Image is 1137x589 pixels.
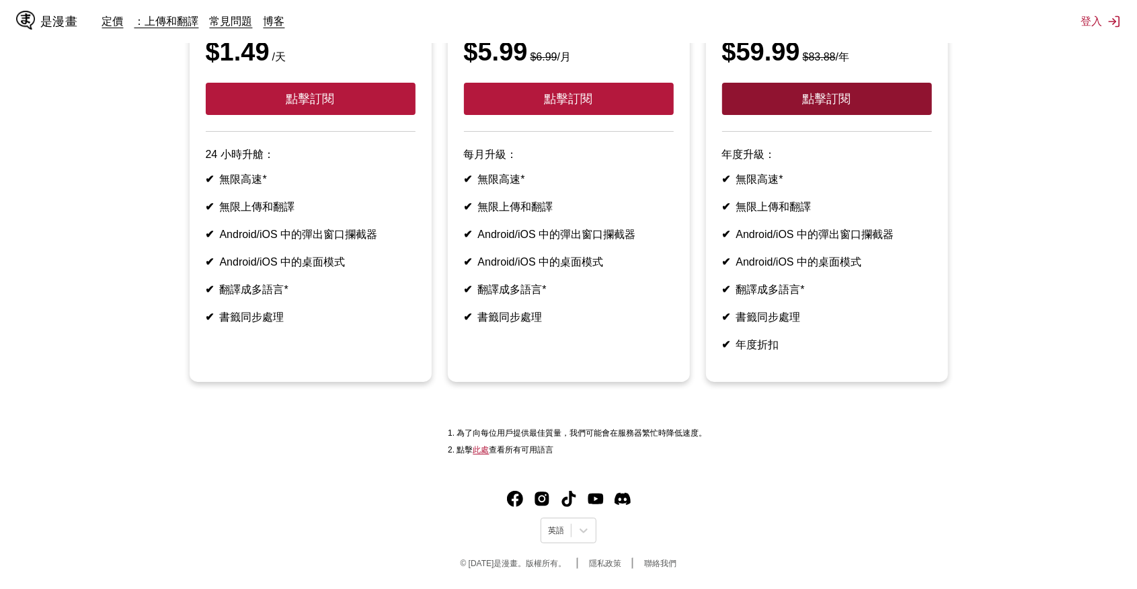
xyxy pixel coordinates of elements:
[803,51,836,63] s: $83.88
[457,428,707,439] li: 為了向每位用戶提供最佳質量，我們可能會在服務器繁忙時降低速度。
[270,51,286,63] small: /天
[507,491,523,507] a: 臉書
[461,558,567,570] span: © [DATE]是漫畫。版權所有。
[464,148,674,162] p: 每月升級：
[588,491,604,507] img: 是漫畫 YouTube
[464,311,674,325] li: 書籤同步處理
[1081,14,1121,29] button: 登入
[722,338,932,352] li: 年度折扣
[464,311,473,323] b: ✔
[206,284,214,295] b: ✔
[800,51,849,63] small: /年
[722,339,731,350] b: ✔
[644,558,676,570] a: 聯絡我們
[134,14,199,28] a: ：上傳和翻譯
[206,38,416,67] div: $1.49
[464,256,674,270] li: Android/iOS 中的桌面模式
[464,173,473,185] b: ✔
[722,148,932,162] p: 年度升級：
[1107,15,1121,28] img: 登出
[464,283,674,297] li: 翻譯成多語言*
[722,83,932,115] button: 點擊訂閱
[206,228,416,242] li: Android/iOS 中的彈出窗口攔截器
[722,311,731,323] b: ✔
[722,256,932,270] li: Android/iOS 中的桌面模式
[464,229,473,240] b: ✔
[210,14,253,28] a: 常見問題
[206,256,214,268] b: ✔
[206,173,214,185] b: ✔
[464,256,473,268] b: ✔
[722,38,932,67] div: $59.99
[722,228,932,242] li: Android/iOS 中的彈出窗口攔截器
[531,51,557,63] s: $6.99
[722,284,731,295] b: ✔
[206,173,416,187] li: 無限高速*
[561,491,577,507] a: 抖音
[464,173,674,187] li: 無限高速*
[206,200,416,214] li: 無限上傳和翻譯
[464,83,674,115] button: 點擊訂閱
[206,311,214,323] b: ✔
[722,311,932,325] li: 書籤同步處理
[615,491,631,507] img: 是漫畫不和諧
[722,283,932,297] li: 翻譯成多語言*
[534,491,550,507] img: 是漫畫Instagram
[464,228,674,242] li: Android/iOS 中的彈出窗口攔截器
[528,51,572,63] small: /月
[507,491,523,507] img: 是漫畫臉書
[16,11,35,30] img: IsManga 標誌
[464,201,473,212] b: ✔
[206,229,214,240] b: ✔
[206,256,416,270] li: Android/iOS 中的桌面模式
[1081,14,1102,29] font: 登入
[722,200,932,214] li: 無限上傳和翻譯
[457,444,707,456] li: 點擊 查看所有可用語言
[464,200,674,214] li: 無限上傳和翻譯
[464,284,473,295] b: ✔
[589,558,621,570] a: 隱私政策
[561,491,577,507] img: 是漫畫 TikTok
[206,201,214,212] b: ✔
[206,311,416,325] li: 書籤同步處理
[722,201,731,212] b: ✔
[722,229,731,240] b: ✔
[588,491,604,507] a: 優酷
[206,148,416,162] p: 24 小時升艙：
[206,283,416,297] li: 翻譯成多語言*
[206,83,416,115] button: 點擊訂閱
[722,173,731,185] b: ✔
[102,14,124,28] a: 定價
[722,173,932,187] li: 無限高速*
[16,11,102,32] a: IsManga 標誌是漫畫
[464,38,674,67] div: $5.99
[40,13,78,30] div: 是漫畫
[548,526,550,535] input: 選擇語言
[534,491,550,507] a: Instagram
[722,256,731,268] b: ✔
[473,445,489,455] a: 可用語言
[264,14,285,28] a: 博客
[615,491,631,507] a: 不和諧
